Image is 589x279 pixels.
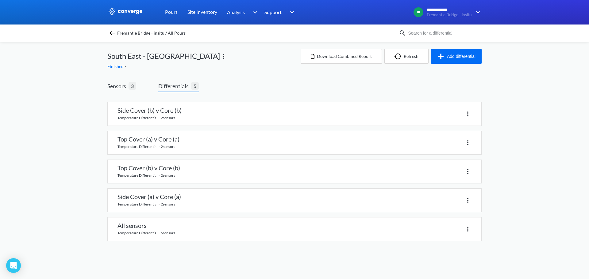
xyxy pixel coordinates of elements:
img: icon-file.svg [311,54,314,59]
img: more.svg [464,110,472,118]
span: South East - [GEOGRAPHIC_DATA] [107,50,220,62]
img: backspace.svg [109,29,116,37]
img: downArrow.svg [249,9,259,16]
img: more.svg [464,139,472,146]
span: Differentials [158,82,191,90]
img: more.svg [464,168,472,175]
img: icon-plus.svg [437,53,447,60]
span: Sensors [107,82,129,90]
span: Support [264,8,282,16]
span: - [125,64,128,69]
span: 3 [129,82,136,90]
button: Add differential [431,49,482,64]
button: Refresh [384,49,429,64]
img: icon-refresh.svg [395,53,404,59]
button: Download Combined Report [301,49,382,64]
span: Fremantle Bridge - insitu [427,13,472,17]
img: downArrow.svg [286,9,296,16]
span: 5 [191,82,199,90]
input: Search for a differential [406,30,480,36]
img: more.svg [464,225,472,233]
span: Analysis [227,8,245,16]
span: Fremantle Bridge - insitu / All Pours [117,29,186,37]
img: more.svg [220,53,227,60]
img: downArrow.svg [472,9,482,16]
img: logo_ewhite.svg [107,7,143,15]
img: icon-search.svg [399,29,406,37]
span: Finished [107,64,125,69]
img: more.svg [464,197,472,204]
div: Open Intercom Messenger [6,258,21,273]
